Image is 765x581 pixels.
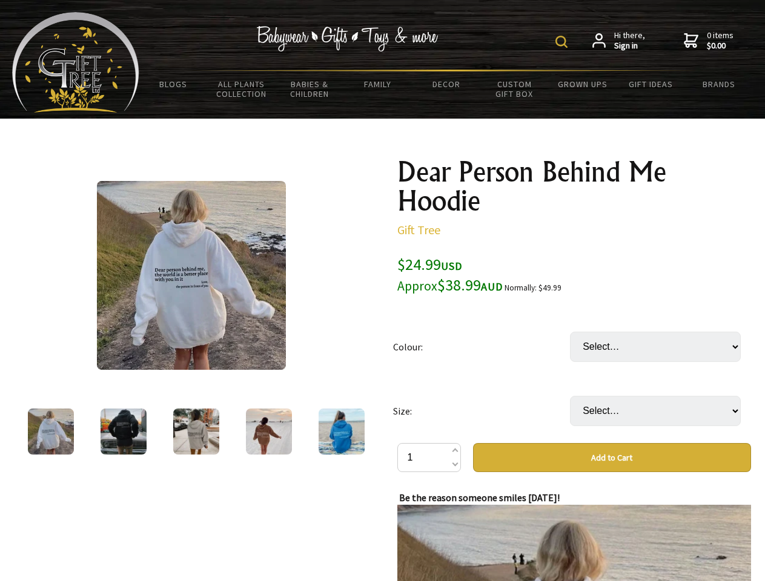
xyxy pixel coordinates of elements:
span: Hi there, [614,30,645,51]
a: Family [344,71,412,97]
a: Hi there,Sign in [592,30,645,51]
button: Add to Cart [473,443,751,472]
small: Normally: $49.99 [505,283,561,293]
strong: $0.00 [707,41,734,51]
a: Gift Tree [397,222,440,237]
span: 0 items [707,30,734,51]
td: Colour: [393,315,570,379]
span: AUD [481,280,503,294]
img: Dear Person Behind Me Hoodie [319,409,365,455]
img: Babyware - Gifts - Toys and more... [12,12,139,113]
img: Babywear - Gifts - Toys & more [257,26,439,51]
img: Dear Person Behind Me Hoodie [97,181,286,370]
a: Grown Ups [548,71,617,97]
h1: Dear Person Behind Me Hoodie [397,157,751,215]
img: Dear Person Behind Me Hoodie [173,409,219,455]
td: Size: [393,379,570,443]
img: Dear Person Behind Me Hoodie [28,409,74,455]
img: Dear Person Behind Me Hoodie [246,409,292,455]
a: All Plants Collection [208,71,276,107]
strong: Sign in [614,41,645,51]
a: Custom Gift Box [480,71,549,107]
a: Gift Ideas [617,71,685,97]
span: $24.99 $38.99 [397,254,503,295]
small: Approx [397,278,437,294]
a: Babies & Children [276,71,344,107]
a: Brands [685,71,753,97]
img: product search [555,36,568,48]
span: USD [441,259,462,273]
img: Dear Person Behind Me Hoodie [101,409,147,455]
a: Decor [412,71,480,97]
a: 0 items$0.00 [684,30,734,51]
a: BLOGS [139,71,208,97]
